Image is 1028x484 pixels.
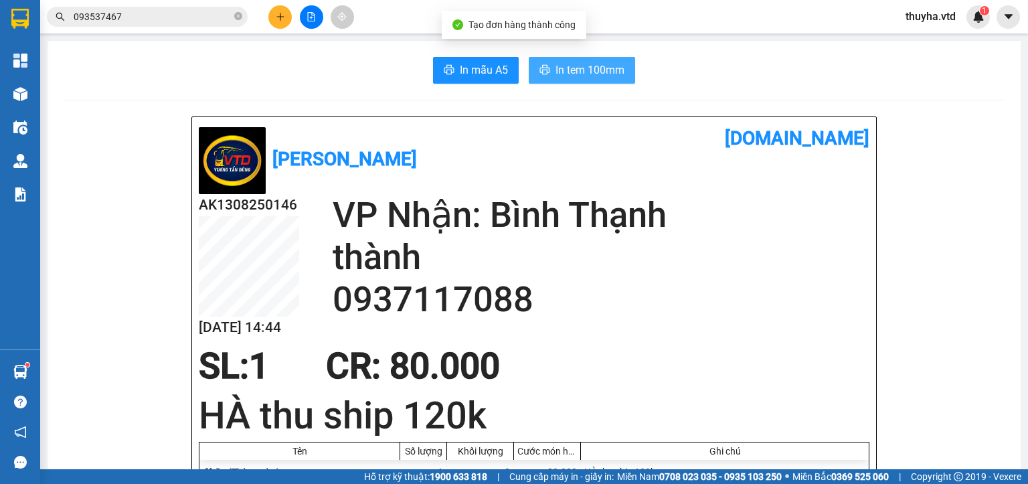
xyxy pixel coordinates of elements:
span: Cung cấp máy in - giấy in: [509,469,614,484]
button: printerIn mẫu A5 [433,57,519,84]
h2: AK1308250146 [199,194,299,216]
span: | [497,469,499,484]
button: file-add [300,5,323,29]
h2: VP Nhận: Bình Thạnh [333,194,869,236]
sup: 1 [980,6,989,15]
span: SL: [199,345,249,387]
span: check-circle [452,19,463,30]
span: close-circle [234,11,242,23]
strong: 0708 023 035 - 0935 103 250 [659,471,782,482]
img: logo.jpg [199,127,266,194]
b: [PERSON_NAME] [272,148,417,170]
strong: 1900 633 818 [430,471,487,482]
span: Miền Bắc [792,469,889,484]
span: thuyha.vtd [895,8,966,25]
input: Tìm tên, số ĐT hoặc mã đơn [74,9,232,24]
button: printerIn tem 100mm [529,57,635,84]
span: ⚪️ [785,474,789,479]
img: solution-icon [13,187,27,201]
img: warehouse-icon [13,120,27,135]
span: question-circle [14,396,27,408]
div: Tên [203,446,396,457]
div: 80.000 [514,460,581,484]
div: 1 [400,460,447,484]
h2: 0937117088 [333,278,869,321]
img: icon-new-feature [972,11,984,23]
span: CR : 80.000 [326,345,500,387]
img: warehouse-icon [13,87,27,101]
h1: HÀ thu ship 120k [199,390,869,442]
img: logo-vxr [11,9,29,29]
span: notification [14,426,27,438]
div: Cước món hàng [517,446,577,457]
h2: [DATE] 14:44 [199,317,299,339]
img: warehouse-icon [13,365,27,379]
strong: 0369 525 060 [831,471,889,482]
span: | [899,469,901,484]
span: search [56,12,65,21]
span: caret-down [1003,11,1015,23]
span: Miền Nam [617,469,782,484]
button: caret-down [997,5,1020,29]
span: Hỗ trợ kỹ thuật: [364,469,487,484]
span: 1 [982,6,987,15]
span: file-add [307,12,316,21]
span: message [14,456,27,469]
b: [DOMAIN_NAME] [725,127,869,149]
button: aim [331,5,354,29]
div: Khối lượng [450,446,510,457]
div: Số lượng [404,446,443,457]
span: printer [444,64,454,77]
sup: 1 [25,363,29,367]
img: dashboard-icon [13,54,27,68]
span: In mẫu A5 [460,62,508,78]
span: copyright [954,472,963,481]
span: printer [539,64,550,77]
div: đồ ăn (Thùng vừa) [199,460,400,484]
div: 0 [447,460,514,484]
h2: thành [333,236,869,278]
div: Ghi chú [584,446,865,457]
img: warehouse-icon [13,154,27,168]
span: aim [337,12,347,21]
div: HÀ thu ship 120k [581,460,869,484]
span: close-circle [234,12,242,20]
span: Tạo đơn hàng thành công [468,19,576,30]
button: plus [268,5,292,29]
span: In tem 100mm [555,62,624,78]
span: plus [276,12,285,21]
span: 1 [249,345,269,387]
